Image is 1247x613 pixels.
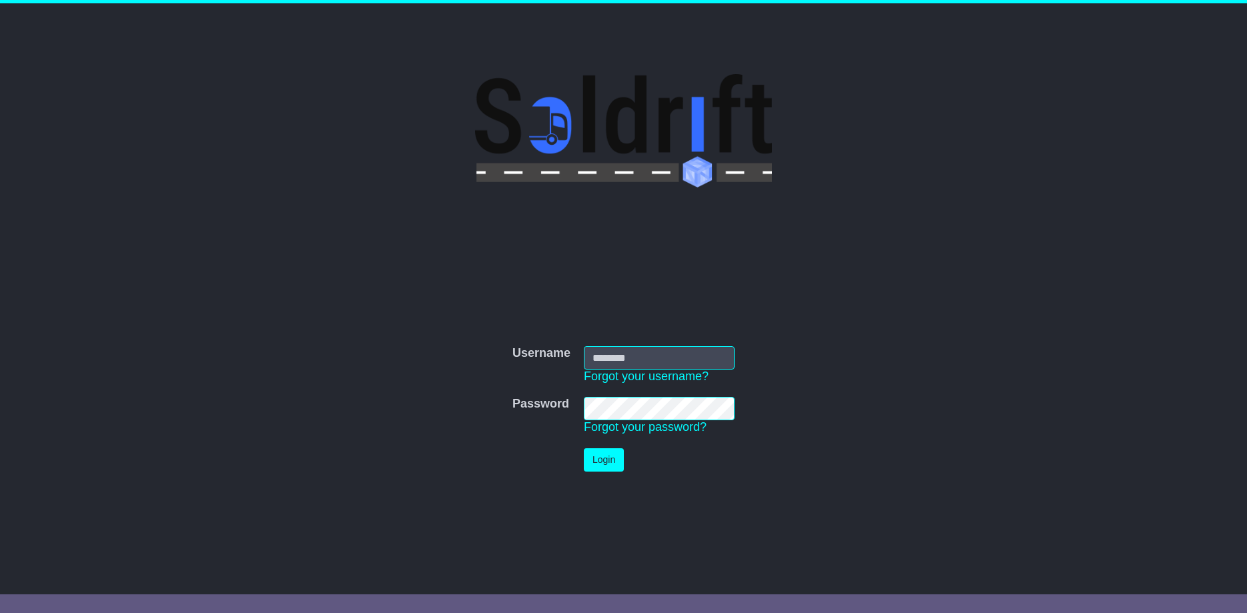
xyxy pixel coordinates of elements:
button: Login [584,448,624,472]
a: Forgot your password? [584,420,707,434]
label: Password [512,397,569,412]
img: Soldrift Pty Ltd [475,74,772,187]
a: Forgot your username? [584,370,709,383]
label: Username [512,346,570,361]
